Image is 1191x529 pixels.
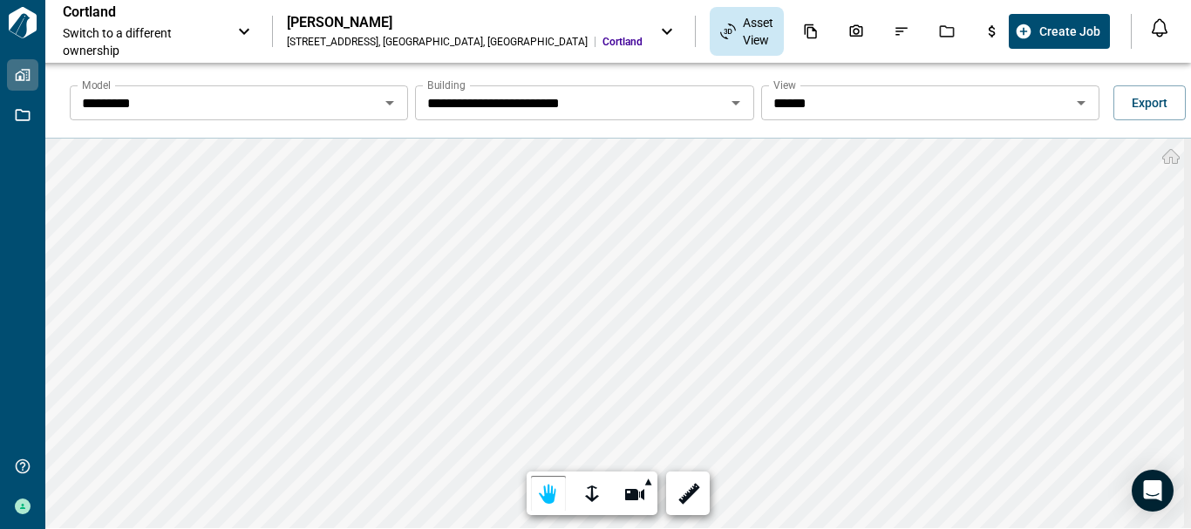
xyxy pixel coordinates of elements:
span: Export [1132,94,1167,112]
label: Model [82,78,111,92]
label: Building [427,78,466,92]
label: View [773,78,796,92]
div: Issues & Info [883,17,920,46]
p: Cortland [63,3,220,21]
span: Asset View [743,14,773,49]
div: Photos [838,17,875,46]
div: Asset View [710,7,784,56]
button: Export [1113,85,1186,120]
button: Open [1069,91,1093,115]
button: Open [378,91,402,115]
div: [PERSON_NAME] [287,14,643,31]
div: Jobs [929,17,965,46]
span: Switch to a different ownership [63,24,220,59]
div: [STREET_ADDRESS] , [GEOGRAPHIC_DATA] , [GEOGRAPHIC_DATA] [287,35,588,49]
button: Open notification feed [1146,14,1174,42]
div: Budgets [974,17,1011,46]
div: Open Intercom Messenger [1132,470,1174,512]
div: Documents [793,17,829,46]
span: Cortland [602,35,643,49]
button: Create Job [1009,14,1110,49]
span: Create Job [1039,23,1100,40]
button: Open [724,91,748,115]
